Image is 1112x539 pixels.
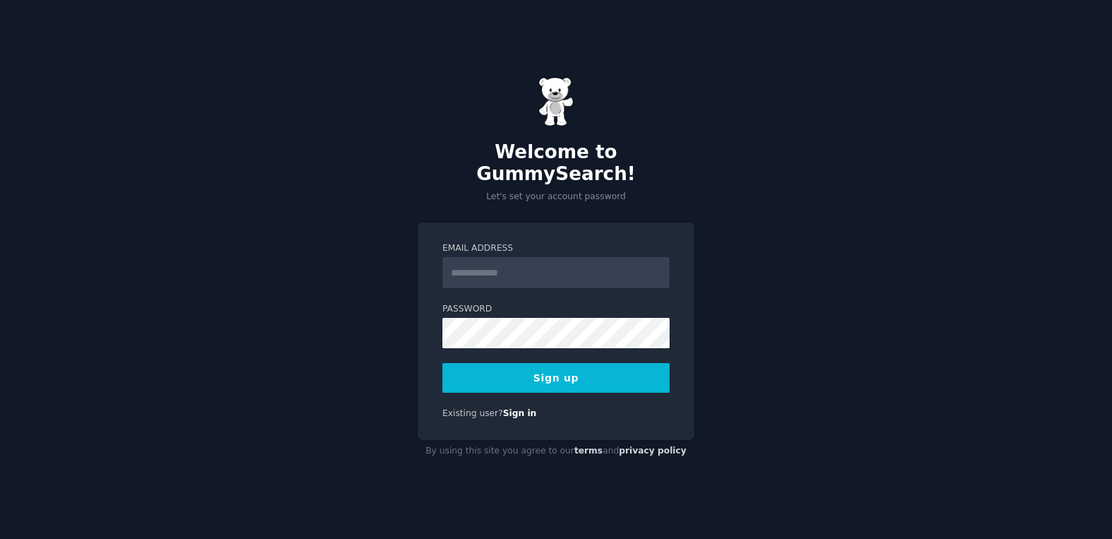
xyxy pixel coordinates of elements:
button: Sign up [442,363,670,393]
a: terms [574,446,603,456]
span: Existing user? [442,408,503,418]
p: Let's set your account password [418,191,694,203]
div: By using this site you agree to our and [418,440,694,463]
a: privacy policy [619,446,687,456]
a: Sign in [503,408,537,418]
h2: Welcome to GummySearch! [418,141,694,186]
img: Gummy Bear [538,77,574,126]
label: Email Address [442,242,670,255]
label: Password [442,303,670,316]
